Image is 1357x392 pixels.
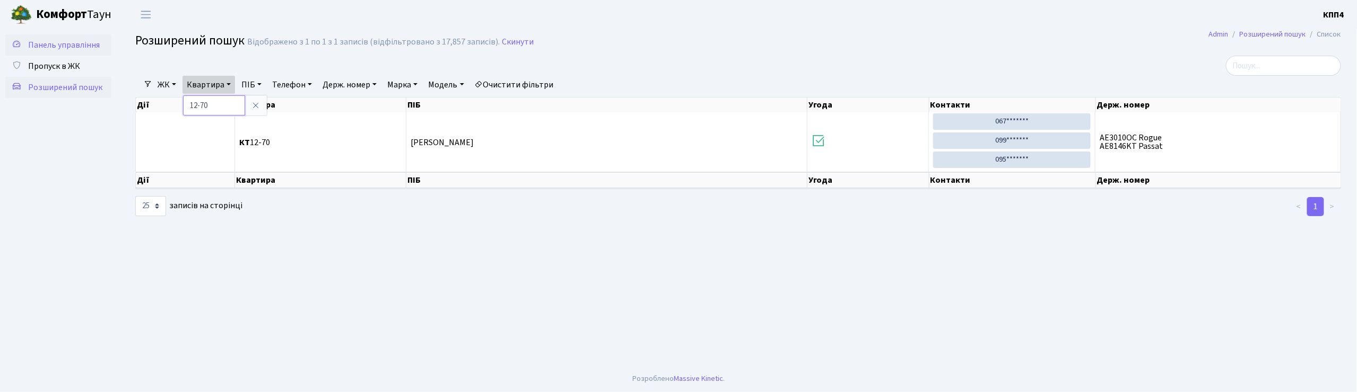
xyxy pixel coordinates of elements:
th: Квартира [235,172,406,188]
span: Пропуск в ЖК [28,60,80,72]
a: Очистити фільтри [471,76,558,94]
li: Список [1306,29,1341,40]
div: Розроблено . [632,373,725,385]
span: Розширений пошук [28,82,102,93]
span: Таун [36,6,111,24]
b: Комфорт [36,6,87,23]
nav: breadcrumb [1193,23,1357,46]
th: Держ. номер [1096,172,1342,188]
th: Контакти [929,97,1096,112]
a: Держ. номер [318,76,381,94]
a: Марка [383,76,422,94]
span: 12-70 [239,138,402,147]
th: Контакти [929,172,1096,188]
a: Телефон [268,76,316,94]
a: 1 [1307,197,1324,216]
th: Дії [136,172,235,188]
a: Розширений пошук [5,77,111,98]
th: Дії [136,97,235,112]
a: Massive Kinetic [674,373,723,384]
th: Угода [807,97,929,112]
a: Пропуск в ЖК [5,56,111,77]
img: logo.png [11,4,32,25]
a: ПІБ [237,76,266,94]
th: Угода [807,172,929,188]
a: ЖК [153,76,180,94]
span: АЕ3010ОС Rogue AE8146KT Passat [1100,133,1336,150]
span: [PERSON_NAME] [411,137,474,148]
a: Admin [1209,29,1229,40]
th: ПІБ [406,97,807,112]
select: записів на сторінці [135,196,166,216]
th: Держ. номер [1096,97,1342,112]
a: Скинути [502,37,534,47]
b: КПП4 [1324,9,1344,21]
span: Розширений пошук [135,31,245,50]
a: КПП4 [1324,8,1344,21]
span: Панель управління [28,39,100,51]
a: Панель управління [5,34,111,56]
th: Квартира [235,97,406,112]
input: Пошук... [1226,56,1341,76]
th: ПІБ [406,172,807,188]
a: Розширений пошук [1240,29,1306,40]
a: Модель [424,76,468,94]
button: Переключити навігацію [133,6,159,23]
a: Квартира [182,76,235,94]
div: Відображено з 1 по 1 з 1 записів (відфільтровано з 17,857 записів). [247,37,500,47]
label: записів на сторінці [135,196,242,216]
b: КТ [239,137,250,148]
